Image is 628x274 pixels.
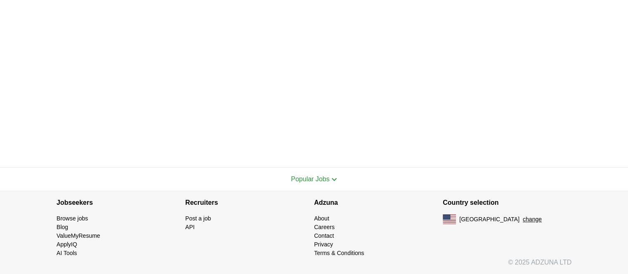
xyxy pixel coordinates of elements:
button: change [523,215,542,224]
div: © 2025 ADZUNA LTD [50,258,578,274]
img: US flag [443,214,456,224]
span: [GEOGRAPHIC_DATA] [459,215,519,224]
h4: Country selection [443,191,571,214]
